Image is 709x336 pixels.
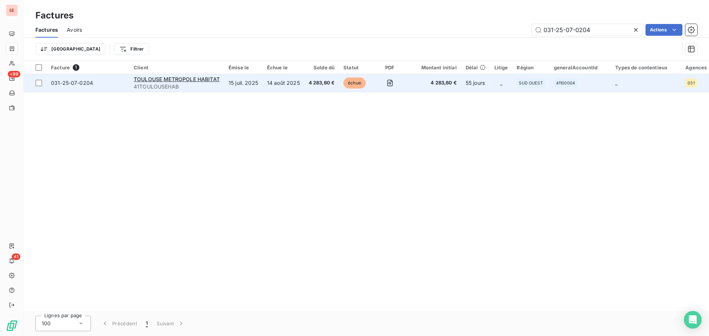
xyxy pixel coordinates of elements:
span: 4 283,60 € [412,79,457,87]
div: Solde dû [309,65,335,70]
div: PDF [376,65,403,70]
span: +99 [8,71,20,77]
h3: Factures [35,9,73,22]
div: Open Intercom Messenger [684,311,702,329]
span: échue [343,77,366,89]
input: Rechercher [532,24,643,36]
span: _ [500,80,502,86]
div: Délai [466,65,486,70]
span: Facture [51,65,70,70]
span: TOULOUSE METROPOLE HABITAT [134,76,220,82]
div: Litige [494,65,508,70]
span: 4 283,60 € [309,79,335,87]
span: SUD OUEST [519,81,542,85]
div: SE [6,4,18,16]
span: 100 [42,320,51,327]
span: 41100004 [556,81,575,85]
div: Types de contentieux [615,65,677,70]
button: Actions [645,24,682,36]
span: Factures [35,26,58,34]
span: 031 [688,81,694,85]
span: 031-25-07-0204 [51,80,93,86]
td: 55 jours [461,74,490,92]
span: 41 [12,253,20,260]
div: Émise le [229,65,258,70]
button: Filtrer [114,43,148,55]
td: 15 juil. 2025 [224,74,263,92]
span: 1 [73,64,79,71]
td: 14 août 2025 [263,74,304,92]
div: Statut [343,65,367,70]
button: 1 [141,316,152,331]
div: Client [134,65,220,70]
img: Logo LeanPay [6,320,18,332]
span: 41TOULOUSEHAB [134,83,220,90]
div: Montant initial [412,65,457,70]
div: Échue le [267,65,300,70]
span: 1 [146,320,148,327]
button: Suivant [152,316,189,331]
span: Avoirs [67,26,82,34]
div: Région [517,65,545,70]
span: _ [615,80,617,86]
button: Précédent [97,316,141,331]
div: generalAccountId [554,65,606,70]
button: [GEOGRAPHIC_DATA] [35,43,105,55]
